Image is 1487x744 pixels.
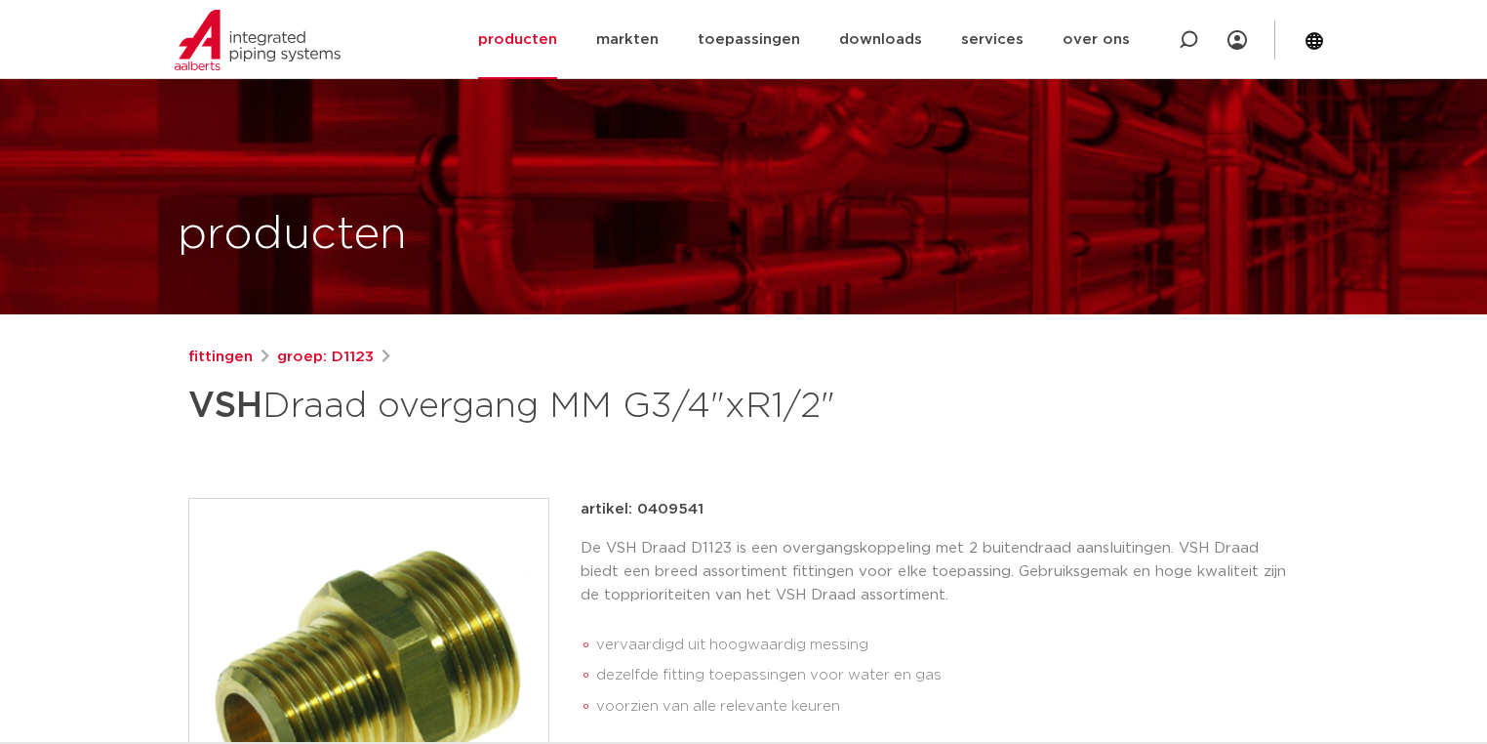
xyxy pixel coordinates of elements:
[581,537,1299,607] p: De VSH Draad D1123 is een overgangskoppeling met 2 buitendraad aansluitingen. VSH Draad biedt een...
[596,630,1299,661] li: vervaardigd uit hoogwaardig messing
[581,498,703,521] p: artikel: 0409541
[188,389,262,424] strong: VSH
[188,377,921,435] h1: Draad overgang MM G3/4"xR1/2"
[188,346,253,369] a: fittingen
[178,204,407,267] h1: producten
[596,691,1299,723] li: voorzien van alle relevante keuren
[277,346,374,369] a: groep: D1123
[596,660,1299,691] li: dezelfde fitting toepassingen voor water en gas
